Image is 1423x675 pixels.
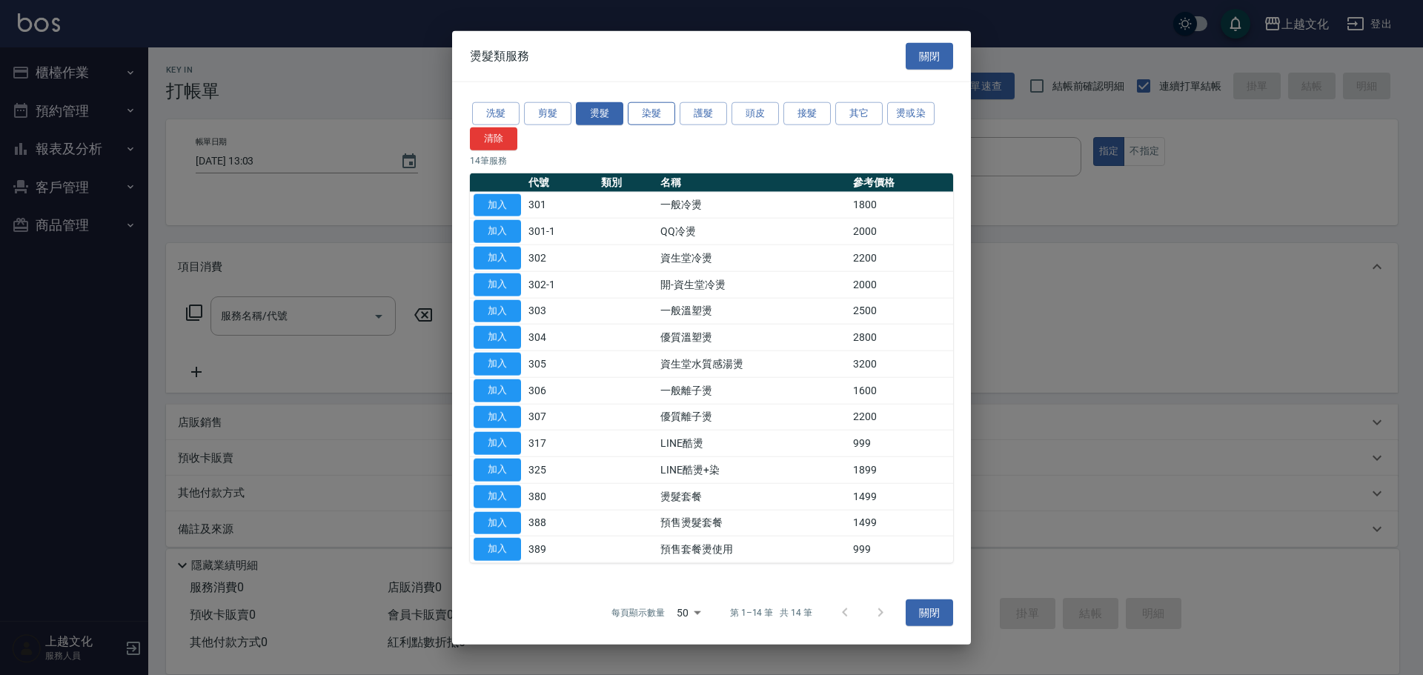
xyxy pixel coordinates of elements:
td: 388 [525,510,597,536]
td: 305 [525,350,597,377]
td: 開-資生堂冷燙 [657,271,849,298]
td: LINE酷燙 [657,430,849,456]
button: 加入 [474,379,521,402]
td: 389 [525,536,597,562]
td: 一般溫塑燙 [657,298,849,325]
span: 燙髮類服務 [470,48,529,63]
td: 1499 [849,483,953,510]
button: 染髮 [628,102,675,125]
td: 325 [525,456,597,483]
button: 加入 [474,299,521,322]
td: 2000 [849,218,953,245]
button: 頭皮 [732,102,779,125]
td: 優質離子燙 [657,404,849,430]
td: 2200 [849,245,953,271]
button: 關閉 [906,599,953,627]
td: 優質溫塑燙 [657,324,849,350]
td: LINE酷燙+染 [657,456,849,483]
button: 加入 [474,538,521,561]
button: 加入 [474,353,521,376]
button: 護髮 [680,102,727,125]
td: 2200 [849,404,953,430]
td: 301-1 [525,218,597,245]
th: 參考價格 [849,173,953,192]
td: 1600 [849,377,953,404]
td: 1800 [849,192,953,219]
button: 接髮 [783,102,831,125]
td: 預售燙髮套餐 [657,510,849,536]
td: 1899 [849,456,953,483]
td: 資生堂水質感湯燙 [657,350,849,377]
th: 類別 [597,173,657,192]
td: 2000 [849,271,953,298]
td: 301 [525,192,597,219]
td: 3200 [849,350,953,377]
td: 317 [525,430,597,456]
button: 加入 [474,459,521,482]
div: 50 [671,593,706,633]
td: 307 [525,404,597,430]
button: 加入 [474,511,521,534]
td: 2500 [849,298,953,325]
button: 加入 [474,405,521,428]
button: 加入 [474,193,521,216]
td: 304 [525,324,597,350]
td: 一般冷燙 [657,192,849,219]
button: 燙髮 [576,102,623,125]
td: 999 [849,536,953,562]
td: 1499 [849,510,953,536]
td: 302-1 [525,271,597,298]
td: 302 [525,245,597,271]
p: 14 筆服務 [470,153,953,167]
td: 999 [849,430,953,456]
button: 加入 [474,485,521,508]
td: 303 [525,298,597,325]
button: 加入 [474,220,521,243]
button: 燙或染 [887,102,935,125]
th: 代號 [525,173,597,192]
button: 關閉 [906,42,953,70]
button: 其它 [835,102,883,125]
button: 加入 [474,273,521,296]
td: 2800 [849,324,953,350]
td: 306 [525,377,597,404]
th: 名稱 [657,173,849,192]
td: 資生堂冷燙 [657,245,849,271]
button: 加入 [474,326,521,349]
p: 每頁顯示數量 [611,606,665,619]
td: 燙髮套餐 [657,483,849,510]
button: 清除 [470,127,517,150]
button: 加入 [474,432,521,455]
td: 預售套餐燙使用 [657,536,849,562]
p: 第 1–14 筆 共 14 筆 [730,606,812,619]
button: 剪髮 [524,102,571,125]
td: 380 [525,483,597,510]
button: 加入 [474,247,521,270]
td: 一般離子燙 [657,377,849,404]
button: 洗髮 [472,102,520,125]
td: QQ冷燙 [657,218,849,245]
